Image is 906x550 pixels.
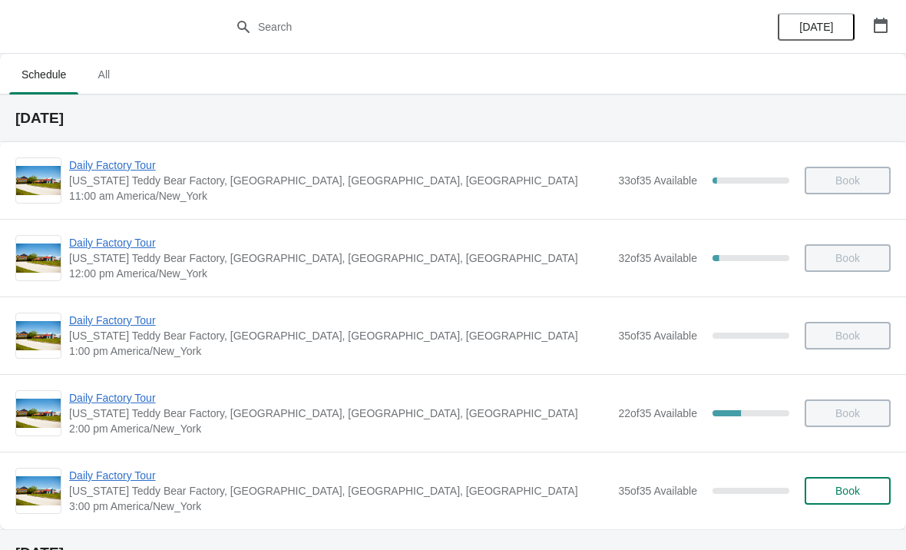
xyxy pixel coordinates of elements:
[69,328,610,343] span: [US_STATE] Teddy Bear Factory, [GEOGRAPHIC_DATA], [GEOGRAPHIC_DATA], [GEOGRAPHIC_DATA]
[16,166,61,196] img: Daily Factory Tour | Vermont Teddy Bear Factory, Shelburne Road, Shelburne, VT, USA | 11:00 am Am...
[69,313,610,328] span: Daily Factory Tour
[618,485,697,497] span: 35 of 35 Available
[835,485,860,497] span: Book
[16,476,61,506] img: Daily Factory Tour | Vermont Teddy Bear Factory, Shelburne Road, Shelburne, VT, USA | 3:00 pm Ame...
[799,21,833,33] span: [DATE]
[257,13,679,41] input: Search
[69,173,610,188] span: [US_STATE] Teddy Bear Factory, [GEOGRAPHIC_DATA], [GEOGRAPHIC_DATA], [GEOGRAPHIC_DATA]
[69,468,610,483] span: Daily Factory Tour
[69,390,610,406] span: Daily Factory Tour
[15,111,891,126] h2: [DATE]
[69,157,610,173] span: Daily Factory Tour
[69,483,610,499] span: [US_STATE] Teddy Bear Factory, [GEOGRAPHIC_DATA], [GEOGRAPHIC_DATA], [GEOGRAPHIC_DATA]
[778,13,855,41] button: [DATE]
[16,399,61,429] img: Daily Factory Tour | Vermont Teddy Bear Factory, Shelburne Road, Shelburne, VT, USA | 2:00 pm Ame...
[69,406,610,421] span: [US_STATE] Teddy Bear Factory, [GEOGRAPHIC_DATA], [GEOGRAPHIC_DATA], [GEOGRAPHIC_DATA]
[69,266,610,281] span: 12:00 pm America/New_York
[618,330,697,342] span: 35 of 35 Available
[805,477,891,505] button: Book
[69,421,610,436] span: 2:00 pm America/New_York
[618,407,697,419] span: 22 of 35 Available
[69,499,610,514] span: 3:00 pm America/New_York
[618,174,697,187] span: 33 of 35 Available
[69,250,610,266] span: [US_STATE] Teddy Bear Factory, [GEOGRAPHIC_DATA], [GEOGRAPHIC_DATA], [GEOGRAPHIC_DATA]
[16,321,61,351] img: Daily Factory Tour | Vermont Teddy Bear Factory, Shelburne Road, Shelburne, VT, USA | 1:00 pm Ame...
[69,343,610,359] span: 1:00 pm America/New_York
[84,61,123,88] span: All
[69,188,610,204] span: 11:00 am America/New_York
[69,235,610,250] span: Daily Factory Tour
[618,252,697,264] span: 32 of 35 Available
[9,61,78,88] span: Schedule
[16,244,61,273] img: Daily Factory Tour | Vermont Teddy Bear Factory, Shelburne Road, Shelburne, VT, USA | 12:00 pm Am...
